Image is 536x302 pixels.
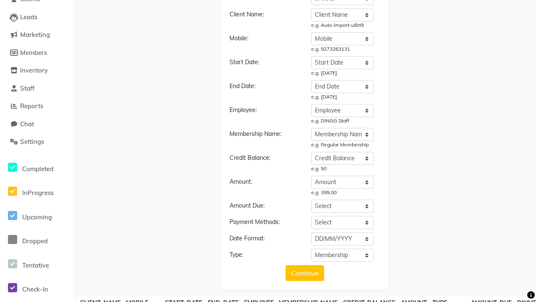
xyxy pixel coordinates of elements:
div: Start Date: [223,58,305,77]
button: Continue [286,265,324,281]
div: e.g. 50 [311,165,374,172]
span: Dropped [22,237,48,245]
div: e.g. [DATE] [311,93,374,101]
span: Marketing [20,31,50,39]
a: Chat [2,120,71,129]
div: Client Name: [223,10,305,29]
span: Members [20,49,47,57]
div: e.g. Regular Membership [311,141,374,148]
span: Completed [22,165,54,173]
a: Reports [2,102,71,111]
span: Inventory [20,66,48,74]
span: Leads [20,13,37,21]
span: Reports [20,102,43,110]
span: Tentative [22,261,49,269]
div: End Date: [223,82,305,101]
span: InProgress [22,189,54,197]
div: Mobile: [223,34,305,53]
a: Marketing [2,30,71,40]
div: e.g. Auto-Import-uBrt9 [311,21,374,29]
a: Inventory [2,66,71,75]
div: Amount Due: [223,201,305,213]
div: e.g. [DATE] [311,69,374,77]
div: Membership Name: [223,130,305,148]
div: e.g. DINGG Staff [311,117,374,125]
span: Settings [20,138,44,146]
a: Settings [2,137,71,147]
span: Check-In [22,285,48,293]
div: Employee: [223,106,305,125]
span: Upcoming [22,213,52,221]
div: Credit Balance: [223,154,305,172]
a: Staff [2,84,71,94]
div: Type: [223,250,305,262]
div: Payment Methods: [223,218,305,229]
a: Leads [2,13,71,22]
div: e.g. 9273263131 [311,45,374,53]
span: Staff [20,84,34,92]
a: Members [2,48,71,58]
span: Chat [20,120,34,128]
div: Amount: [223,177,305,196]
div: Date Format: [223,234,305,245]
div: e.g. 399.00 [311,189,374,196]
